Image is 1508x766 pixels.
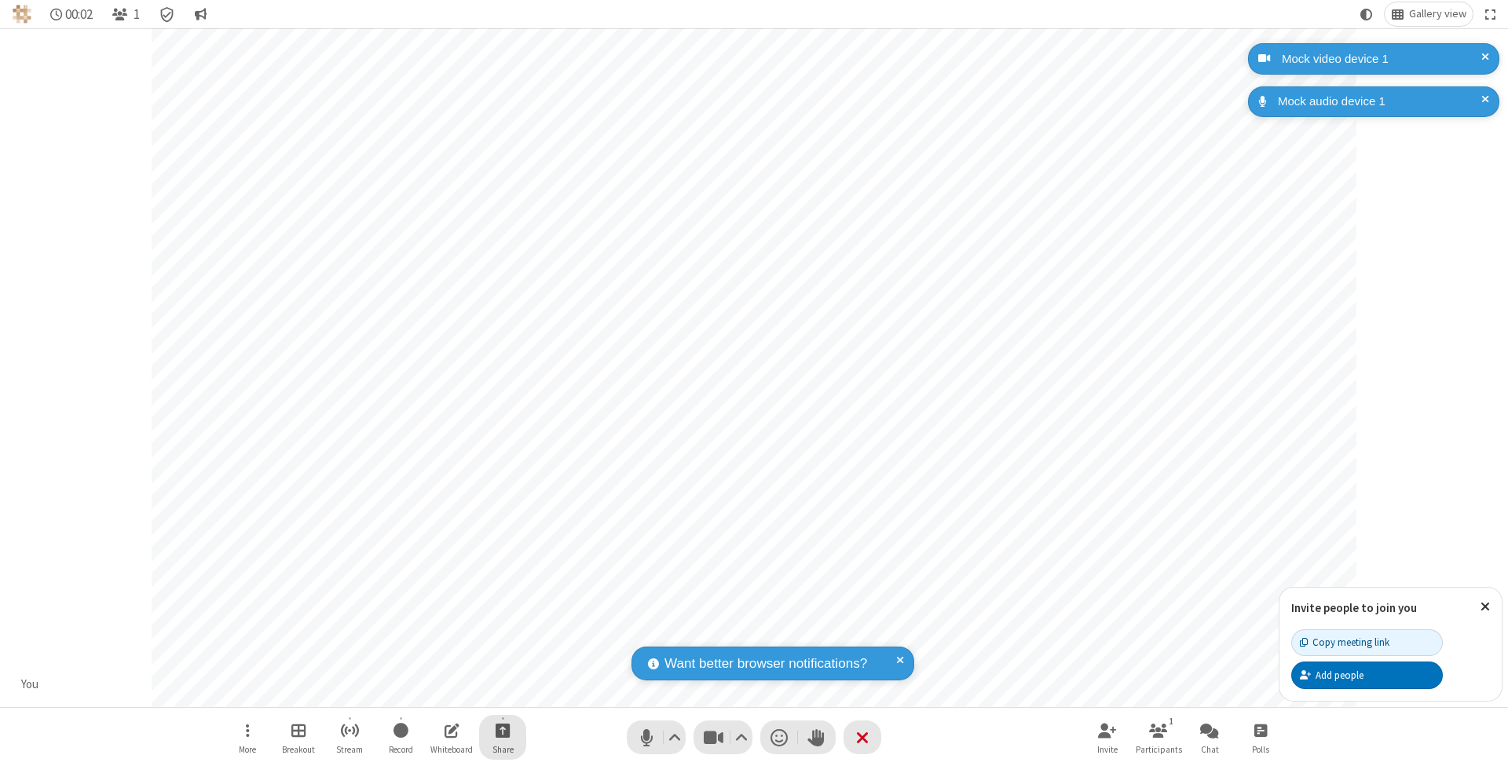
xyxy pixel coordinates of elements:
span: 1 [134,7,140,22]
span: Polls [1252,745,1269,754]
button: Conversation [188,2,213,26]
span: Record [389,745,413,754]
img: QA Selenium DO NOT DELETE OR CHANGE [13,5,31,24]
button: Open chat [1186,715,1233,760]
span: Chat [1201,745,1219,754]
span: Breakout [282,745,315,754]
span: Want better browser notifications? [664,654,867,674]
button: Add people [1291,662,1443,688]
button: Start streaming [326,715,373,760]
button: Open poll [1237,715,1284,760]
span: Invite [1097,745,1118,754]
span: Stream [336,745,363,754]
button: Send a reaction [760,720,798,754]
div: Copy meeting link [1300,635,1389,650]
div: 1 [1165,714,1178,728]
button: Raise hand [798,720,836,754]
span: Whiteboard [430,745,473,754]
button: Invite participants (⌘+Shift+I) [1084,715,1131,760]
button: Open menu [224,715,271,760]
button: Mute (⌘+Shift+A) [627,720,686,754]
button: Close popover [1469,588,1502,626]
button: Start recording [377,715,424,760]
button: Fullscreen [1479,2,1503,26]
button: Using system theme [1354,2,1379,26]
div: Mock audio device 1 [1272,93,1488,111]
button: Video setting [731,720,752,754]
span: Gallery view [1409,8,1466,20]
label: Invite people to join you [1291,600,1417,615]
div: Mock video device 1 [1276,50,1488,68]
button: Start sharing [479,715,526,760]
button: Change layout [1385,2,1473,26]
div: You [16,676,45,694]
button: Open participant list [105,2,146,26]
button: Copy meeting link [1291,629,1443,656]
div: Meeting details Encryption enabled [152,2,182,26]
button: Audio settings [664,720,686,754]
button: Manage Breakout Rooms [275,715,322,760]
button: Open participant list [1135,715,1182,760]
button: Stop video (⌘+Shift+V) [694,720,752,754]
span: 00:02 [65,7,93,22]
div: Timer [44,2,100,26]
span: Share [492,745,514,754]
span: Participants [1136,745,1182,754]
span: More [239,745,256,754]
button: Open shared whiteboard [428,715,475,760]
button: End or leave meeting [844,720,881,754]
